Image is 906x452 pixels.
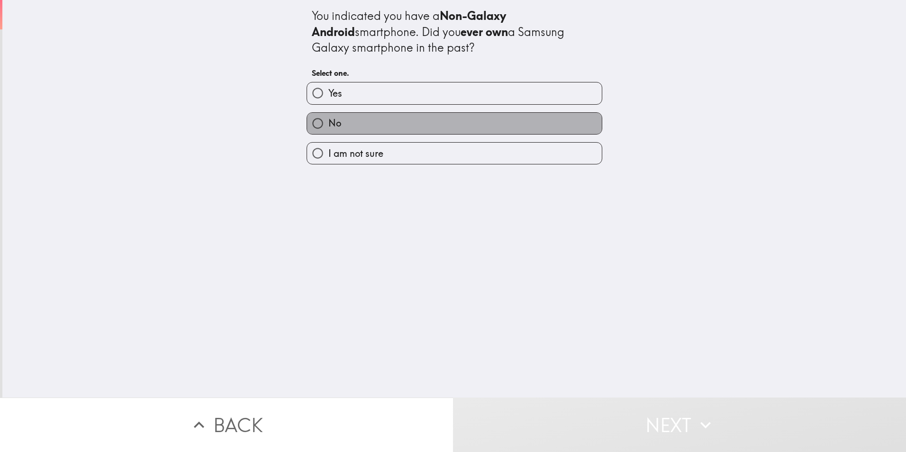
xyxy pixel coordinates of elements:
button: I am not sure [307,143,602,164]
b: Non-Galaxy Android [312,9,509,39]
button: No [307,113,602,134]
span: No [328,117,341,130]
span: Yes [328,87,342,100]
b: ever own [461,25,508,39]
button: Next [453,398,906,452]
span: I am not sure [328,147,383,160]
button: Yes [307,82,602,104]
div: You indicated you have a smartphone. Did you a Samsung Galaxy smartphone in the past? [312,8,597,56]
h6: Select one. [312,68,597,78]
